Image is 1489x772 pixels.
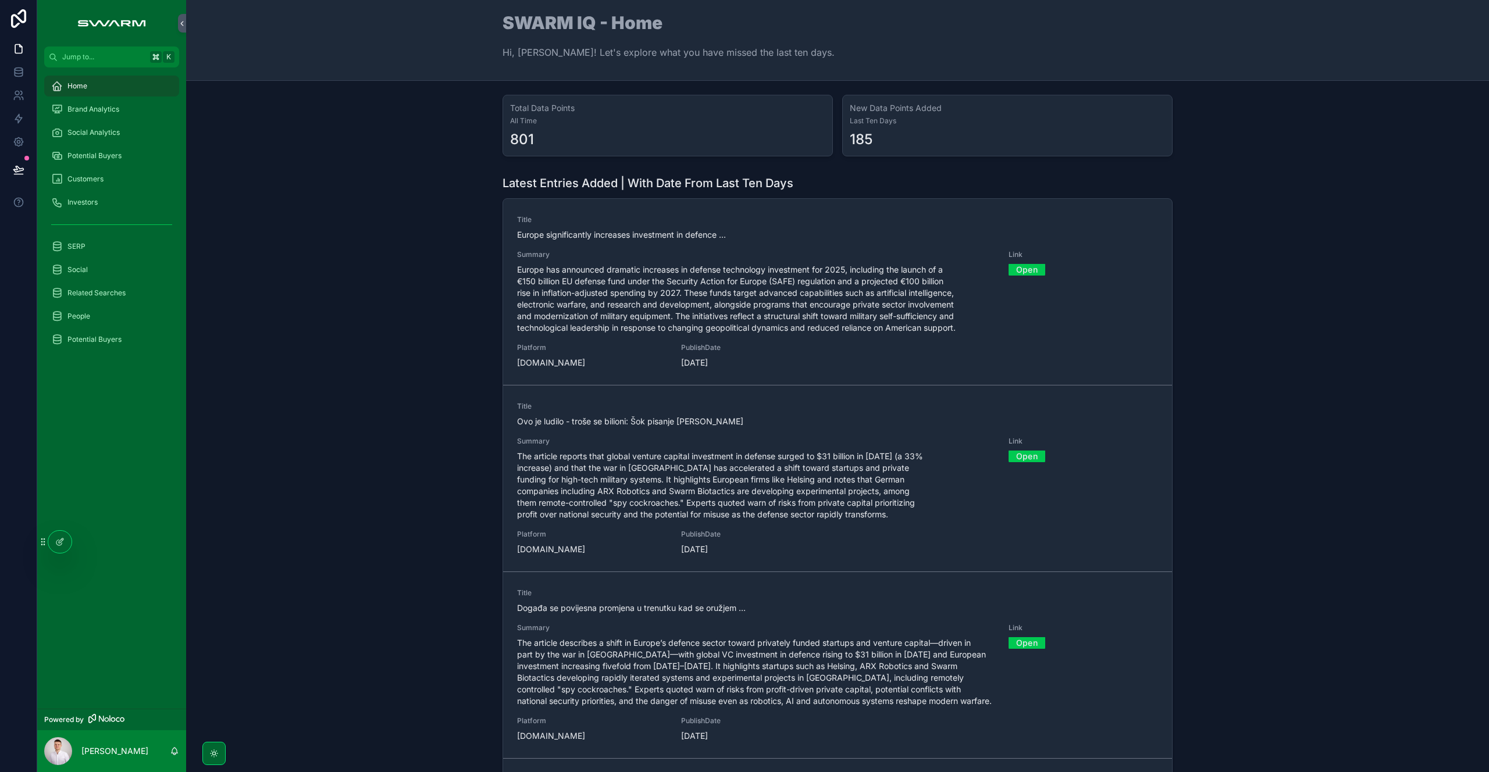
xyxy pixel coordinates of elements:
[44,122,179,143] a: Social Analytics
[67,288,126,298] span: Related Searches
[72,14,151,33] img: App logo
[517,416,1158,427] span: Ovo je ludilo - troše se bilioni: Šok pisanje [PERSON_NAME]
[517,530,667,539] span: Platform
[510,130,534,149] div: 801
[44,306,179,327] a: People
[44,236,179,257] a: SERP
[44,715,84,724] span: Powered by
[1009,447,1045,465] a: Open
[517,716,667,725] span: Platform
[67,265,88,274] span: Social
[517,730,667,742] span: [DOMAIN_NAME]
[37,67,186,365] div: scrollable content
[67,174,104,184] span: Customers
[510,116,825,126] span: All Time
[517,637,995,707] span: The article describes a shift in Europe’s defence sector toward privately funded startups and ven...
[81,745,148,757] p: [PERSON_NAME]
[517,544,667,555] span: [DOMAIN_NAME]
[503,45,835,59] p: Hi, [PERSON_NAME]! Let's explore what you have missed the last ten days.
[1009,634,1045,652] a: Open
[44,192,179,213] a: Investors
[44,76,179,96] a: Home
[503,175,793,191] h1: Latest Entries Added | With Date From Last Ten Days
[44,283,179,303] a: Related Searches
[517,588,1158,598] span: Title
[517,437,995,446] span: Summary
[44,259,179,280] a: Social
[517,343,667,352] span: Platform
[67,242,86,251] span: SERP
[681,716,831,725] span: PublishDate
[681,343,831,352] span: PublishDate
[44,169,179,190] a: Customers
[1009,250,1159,259] span: Link
[503,14,835,31] h1: SWARM IQ - Home
[1009,437,1159,446] span: Link
[503,199,1172,385] a: TitleEurope significantly increases investment in defence ...SummaryEurope has announced dramatic...
[850,102,1165,114] h3: New Data Points Added
[681,730,831,742] span: [DATE]
[681,544,831,555] span: [DATE]
[503,385,1172,572] a: TitleOvo je ludilo - troše se bilioni: Šok pisanje [PERSON_NAME]SummaryThe article reports that g...
[44,99,179,120] a: Brand Analytics
[517,229,1158,241] span: Europe significantly increases investment in defence ...
[517,250,995,259] span: Summary
[67,151,122,160] span: Potential Buyers
[164,52,173,62] span: K
[503,572,1172,759] a: TitleDogađa se povijesna promjena u trenutku kad se oružjem ...SummaryThe article describes a shi...
[1009,623,1159,632] span: Link
[510,102,825,114] h3: Total Data Points
[850,130,872,149] div: 185
[37,709,186,730] a: Powered by
[67,312,90,321] span: People
[517,215,1158,224] span: Title
[62,52,145,62] span: Jump to...
[517,451,995,520] span: The article reports that global venture capital investment in defense surged to $31 billion in [D...
[44,145,179,166] a: Potential Buyers
[681,357,831,369] span: [DATE]
[44,329,179,350] a: Potential Buyers
[67,81,87,91] span: Home
[517,602,1158,614] span: Događa se povijesna promjena u trenutku kad se oružjem ...
[67,335,122,344] span: Potential Buyers
[681,530,831,539] span: PublishDate
[1009,260,1045,278] a: Open
[517,623,995,632] span: Summary
[67,128,120,137] span: Social Analytics
[44,47,179,67] button: Jump to...K
[517,402,1158,411] span: Title
[517,264,995,334] span: Europe has announced dramatic increases in defense technology investment for 2025, including the ...
[67,105,119,114] span: Brand Analytics
[67,198,98,207] span: Investors
[517,357,667,369] span: [DOMAIN_NAME]
[850,116,1165,126] span: Last Ten Days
